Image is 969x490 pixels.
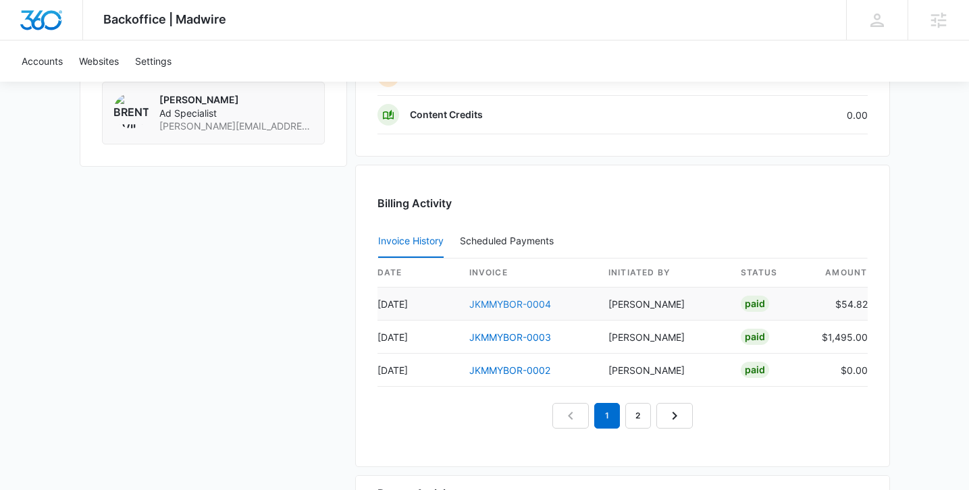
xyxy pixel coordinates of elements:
a: JKMMYBOR-0002 [469,364,550,376]
a: Websites [71,40,127,82]
div: Domain Overview [51,80,121,88]
td: $1,495.00 [811,321,868,354]
p: Content Credits [410,108,483,121]
th: invoice [459,258,598,288]
td: $54.82 [811,288,868,321]
td: [DATE] [377,321,459,354]
img: website_grey.svg [22,35,32,46]
a: Settings [127,40,180,82]
div: Domain: [DOMAIN_NAME] [35,35,149,46]
img: tab_keywords_by_traffic_grey.svg [134,78,145,89]
img: Brent Avila [113,93,149,128]
a: Page 2 [625,403,651,429]
em: 1 [594,403,620,429]
div: Keywords by Traffic [149,80,228,88]
img: tab_domain_overview_orange.svg [36,78,47,89]
td: [PERSON_NAME] [598,354,730,387]
th: Initiated By [598,258,730,288]
div: Scheduled Payments [460,236,559,246]
a: Accounts [14,40,71,82]
div: Paid [741,362,769,378]
td: 0.00 [725,96,868,134]
td: [PERSON_NAME] [598,288,730,321]
span: [PERSON_NAME][EMAIL_ADDRESS][PERSON_NAME][DOMAIN_NAME] [159,119,313,133]
td: $0.00 [811,354,868,387]
a: JKMMYBOR-0004 [469,298,551,310]
p: [PERSON_NAME] [159,93,313,107]
span: Backoffice | Madwire [103,12,226,26]
th: date [377,258,459,288]
th: amount [811,258,868,288]
td: [DATE] [377,354,459,387]
img: logo_orange.svg [22,22,32,32]
span: Ad Specialist [159,107,313,120]
h3: Billing Activity [377,195,868,211]
nav: Pagination [552,403,693,429]
td: [PERSON_NAME] [598,321,730,354]
a: Next Page [656,403,693,429]
button: Invoice History [378,225,444,258]
a: JKMMYBOR-0003 [469,331,551,343]
th: status [730,258,811,288]
div: Paid [741,329,769,345]
td: [DATE] [377,288,459,321]
div: Paid [741,296,769,312]
div: v 4.0.25 [38,22,66,32]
